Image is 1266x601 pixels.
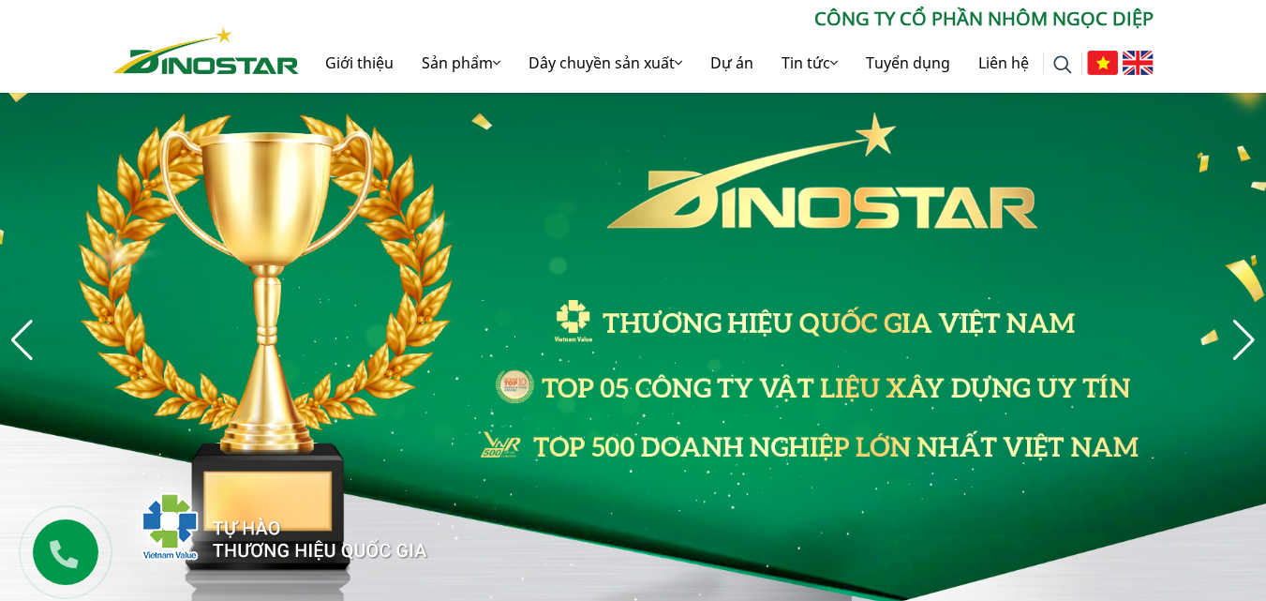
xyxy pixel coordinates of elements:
p: CÔNG TY CỔ PHẦN NHÔM NGỌC DIỆP [299,5,1154,33]
a: Sản phẩm [408,33,514,93]
div: Previous slide [9,320,35,361]
a: Nhôm Dinostar [113,23,299,73]
a: Dây chuyền sản xuất [514,33,696,93]
img: Tiếng Việt [1087,51,1118,75]
a: Dự án [696,33,767,93]
a: Tuyển dụng [852,33,964,93]
div: Next slide [1231,320,1257,361]
img: English [1123,51,1154,75]
a: Liên hệ [964,33,1043,93]
a: Giới thiệu [311,33,408,93]
img: thqg [85,458,430,586]
img: search [1053,55,1072,74]
img: Nhôm Dinostar [113,27,299,74]
a: Tin tức [767,33,852,93]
